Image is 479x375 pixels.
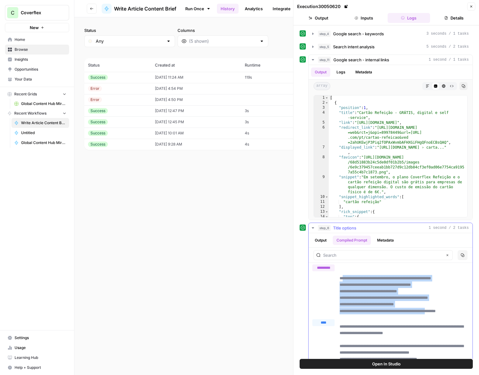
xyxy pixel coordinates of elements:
[325,209,328,214] span: Toggle code folding, rows 13 through 23
[151,94,241,105] td: [DATE] 4:50 PM
[5,55,69,64] a: Insights
[314,155,329,175] div: 8
[5,45,69,55] a: Browse
[314,95,329,100] div: 1
[241,116,298,128] td: 3s
[314,204,329,209] div: 12
[241,4,266,14] a: Analytics
[241,72,298,83] td: 119s
[11,138,69,148] a: Global Content Hub Mirror Engine
[88,86,102,91] div: Error
[241,105,298,116] td: 3s
[151,128,241,139] td: [DATE] 10:01 AM
[15,57,66,62] span: Insights
[21,10,58,16] span: Coverflex
[151,72,241,83] td: [DATE] 11:24 AM
[5,64,69,74] a: Opportunities
[318,225,331,231] span: step_6
[314,199,329,204] div: 11
[151,139,241,150] td: [DATE] 9:28 AM
[21,140,66,146] span: Global Content Hub Mirror Engine
[5,333,69,343] a: Settings
[178,27,268,33] label: Columns
[5,343,69,353] a: Usage
[11,128,69,138] a: Untitled
[181,3,214,14] a: Run Once
[15,76,66,82] span: Your Data
[241,128,298,139] td: 4s
[151,58,241,72] th: Created at
[5,89,69,99] button: Recent Grids
[15,67,66,72] span: Opportunities
[11,99,69,109] a: Global Content Hub Mirror
[426,44,469,50] span: 5 seconds / 2 tasks
[269,4,294,14] a: Integrate
[189,38,257,44] input: (5 shown)
[21,130,66,136] span: Untitled
[5,74,69,84] a: Your Data
[388,13,430,23] button: Logs
[333,31,384,37] span: Google search - keywords
[21,120,66,126] span: Write Article Content Brief
[433,13,475,23] button: Details
[373,236,398,245] button: Metadata
[88,142,108,147] div: Success
[318,44,331,50] span: step_5
[217,4,239,14] a: History
[102,4,176,14] a: Write Article Content Brief
[96,38,164,44] input: Any
[88,75,108,80] div: Success
[314,120,329,125] div: 5
[297,13,340,23] button: Output
[325,95,328,100] span: Toggle code folding, rows 1 through 65
[5,353,69,363] a: Learning Hub
[114,5,176,12] span: Write Article Content Brief
[21,101,66,107] span: Global Content Hub Mirror
[5,363,69,373] button: Help + Support
[15,355,66,360] span: Learning Hub
[325,100,328,105] span: Toggle code folding, rows 2 through 25
[11,9,15,16] span: C
[5,109,69,118] button: Recent Workflows
[15,365,66,370] span: Help + Support
[323,252,442,258] input: Search
[333,68,349,77] button: Logs
[428,225,469,231] span: 1 second / 2 tasks
[241,58,298,72] th: Runtime
[325,194,328,199] span: Toggle code folding, rows 10 through 12
[15,335,66,341] span: Settings
[88,130,108,136] div: Success
[314,175,329,194] div: 9
[314,82,330,90] span: array
[297,3,349,10] div: Execution 30050620
[5,35,69,45] a: Home
[314,100,329,105] div: 2
[314,209,329,214] div: 13
[318,31,331,37] span: step_4
[314,105,329,110] div: 3
[333,225,356,231] span: Title options
[314,145,329,155] div: 7
[311,68,330,77] button: Output
[5,23,69,32] button: New
[311,236,330,245] button: Output
[15,37,66,42] span: Home
[309,223,472,233] button: 1 second / 2 tasks
[15,47,66,52] span: Browse
[333,236,371,245] button: Compiled Prompt
[314,125,329,145] div: 6
[333,57,389,63] span: Google search - internal links
[309,29,472,39] button: 3 seconds / 1 tasks
[5,5,69,20] button: Workspace: Coverflex
[426,31,469,37] span: 3 seconds / 1 tasks
[318,57,331,63] span: step_11
[314,194,329,199] div: 10
[325,214,328,219] span: Toggle code folding, rows 14 through 22
[314,110,329,120] div: 4
[14,91,37,97] span: Recent Grids
[151,105,241,116] td: [DATE] 12:47 PM
[151,116,241,128] td: [DATE] 12:45 PM
[88,119,108,125] div: Success
[352,68,376,77] button: Metadata
[88,97,102,102] div: Error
